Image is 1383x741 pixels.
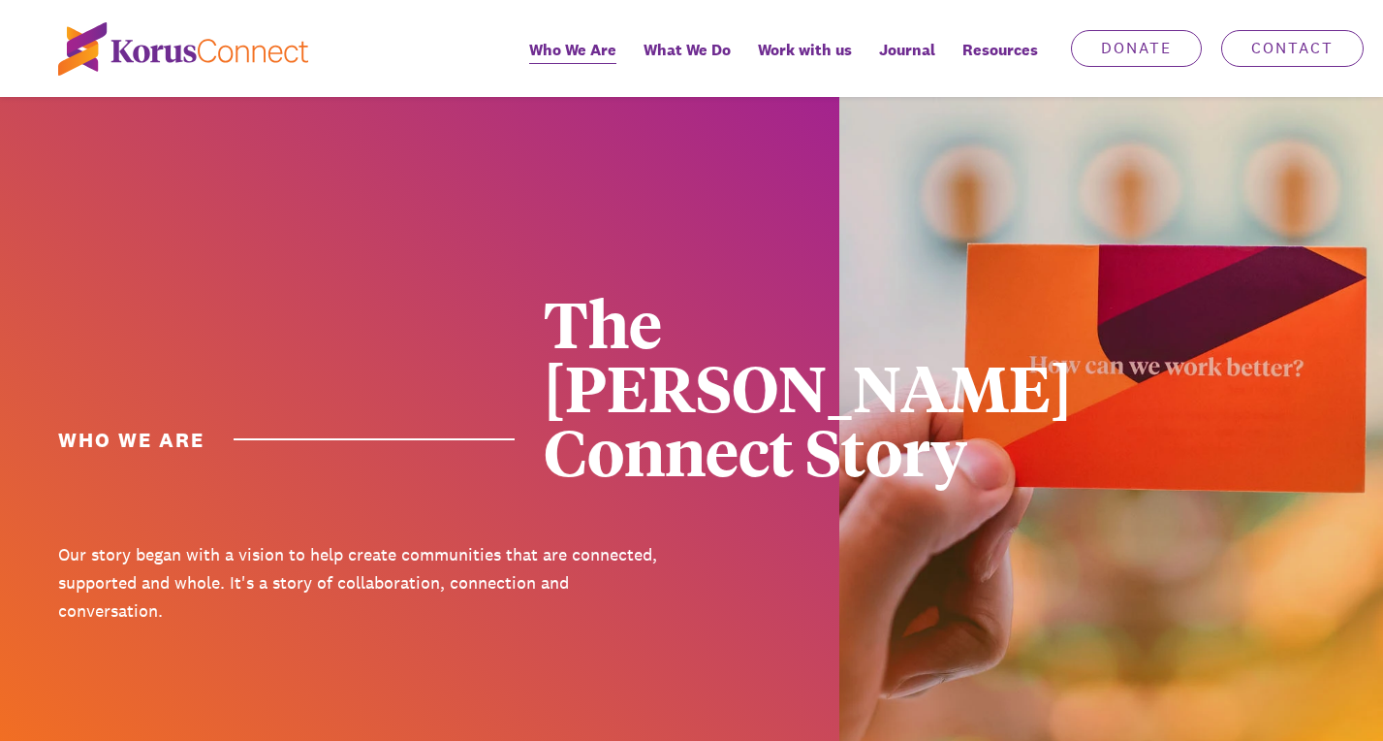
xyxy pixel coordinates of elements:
[58,22,308,76] img: korus-connect%2Fc5177985-88d5-491d-9cd7-4a1febad1357_logo.svg
[58,541,677,625] p: Our story began with a vision to help create communities that are connected, supported and whole....
[865,27,949,97] a: Journal
[644,36,731,64] span: What We Do
[758,36,852,64] span: Work with us
[1221,30,1364,67] a: Contact
[949,27,1052,97] div: Resources
[744,27,865,97] a: Work with us
[544,291,1163,483] div: The [PERSON_NAME] Connect Story
[630,27,744,97] a: What We Do
[58,426,515,454] h1: Who we are
[879,36,935,64] span: Journal
[529,36,616,64] span: Who We Are
[1071,30,1202,67] a: Donate
[516,27,630,97] a: Who We Are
